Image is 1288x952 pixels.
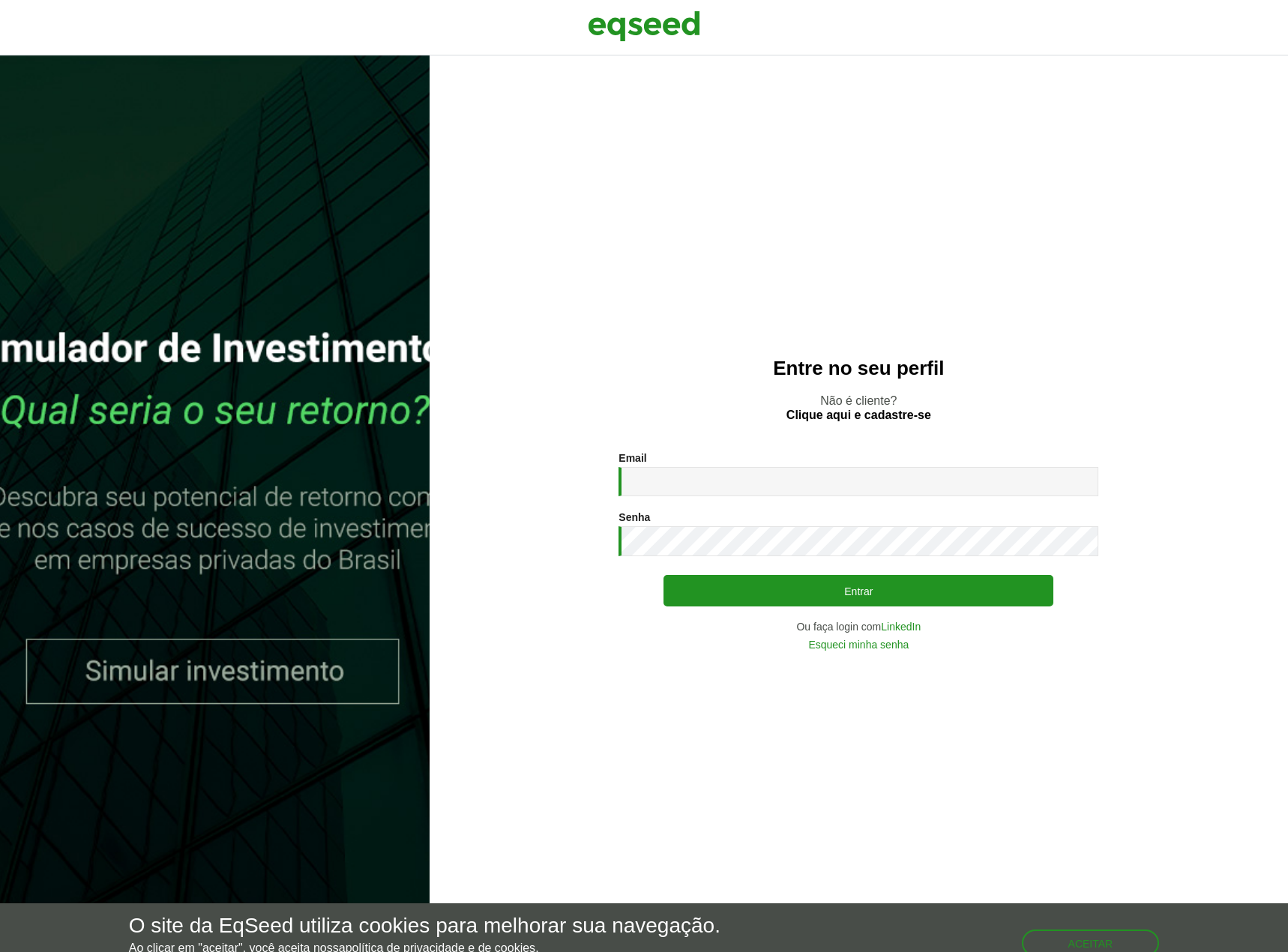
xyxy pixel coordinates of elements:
h2: Entre no seu perfil [460,358,1258,379]
a: LinkedIn [881,621,921,632]
div: Ou faça login com [619,621,1098,632]
button: Entrar [663,575,1053,606]
a: Clique aqui e cadastre-se [786,409,931,421]
h5: O site da EqSeed utiliza cookies para melhorar sua navegação. [129,915,720,938]
img: EqSeed Logo [588,7,700,45]
label: Senha [619,512,650,522]
a: Esqueci minha senha [808,639,909,650]
p: Não é cliente? [460,394,1258,422]
label: Email [619,453,646,463]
